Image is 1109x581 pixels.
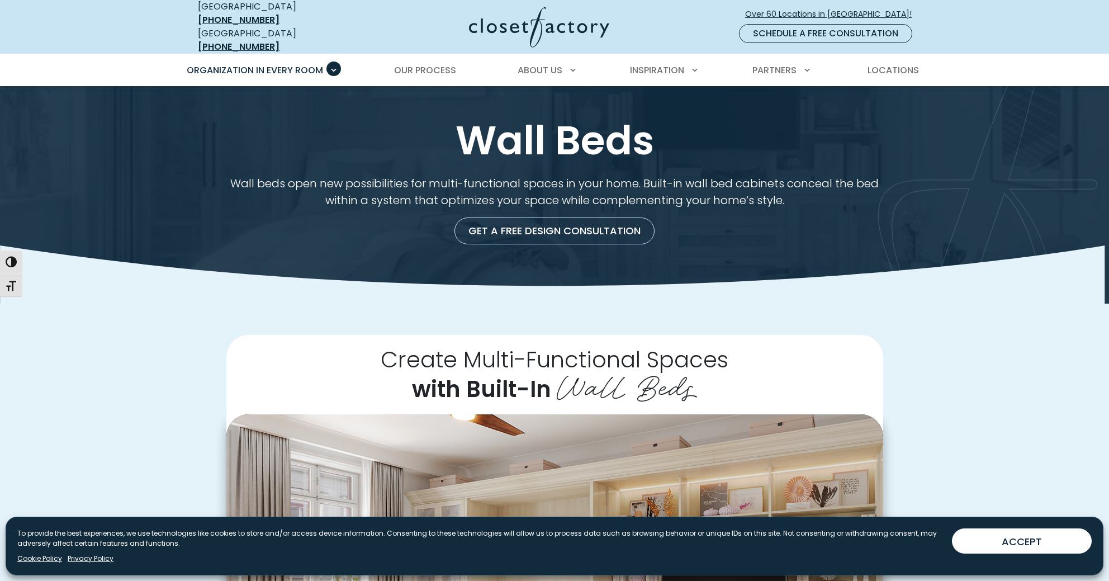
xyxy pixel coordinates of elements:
[17,554,62,564] a: Cookie Policy
[557,362,698,407] span: Wall Beds
[739,24,912,43] a: Schedule a Free Consultation
[412,374,551,405] span: with Built-In
[198,27,360,54] div: [GEOGRAPHIC_DATA]
[518,64,562,77] span: About Us
[17,528,943,549] p: To provide the best experiences, we use technologies like cookies to store and/or access device i...
[868,64,919,77] span: Locations
[187,64,323,77] span: Organization in Every Room
[226,175,883,209] p: Wall beds open new possibilities for multi-functional spaces in your home. Built-in wall bed cabi...
[68,554,113,564] a: Privacy Policy
[198,40,279,53] a: [PHONE_NUMBER]
[469,7,609,48] img: Closet Factory Logo
[394,64,456,77] span: Our Process
[745,8,921,20] span: Over 60 Locations in [GEOGRAPHIC_DATA]!
[745,4,921,24] a: Over 60 Locations in [GEOGRAPHIC_DATA]!
[196,119,913,162] h1: Wall Beds
[179,55,930,86] nav: Primary Menu
[952,528,1092,554] button: ACCEPT
[198,13,279,26] a: [PHONE_NUMBER]
[752,64,797,77] span: Partners
[454,218,655,244] a: Get a Free Design Consultation
[381,344,728,375] span: Create Multi-Functional Spaces
[630,64,684,77] span: Inspiration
